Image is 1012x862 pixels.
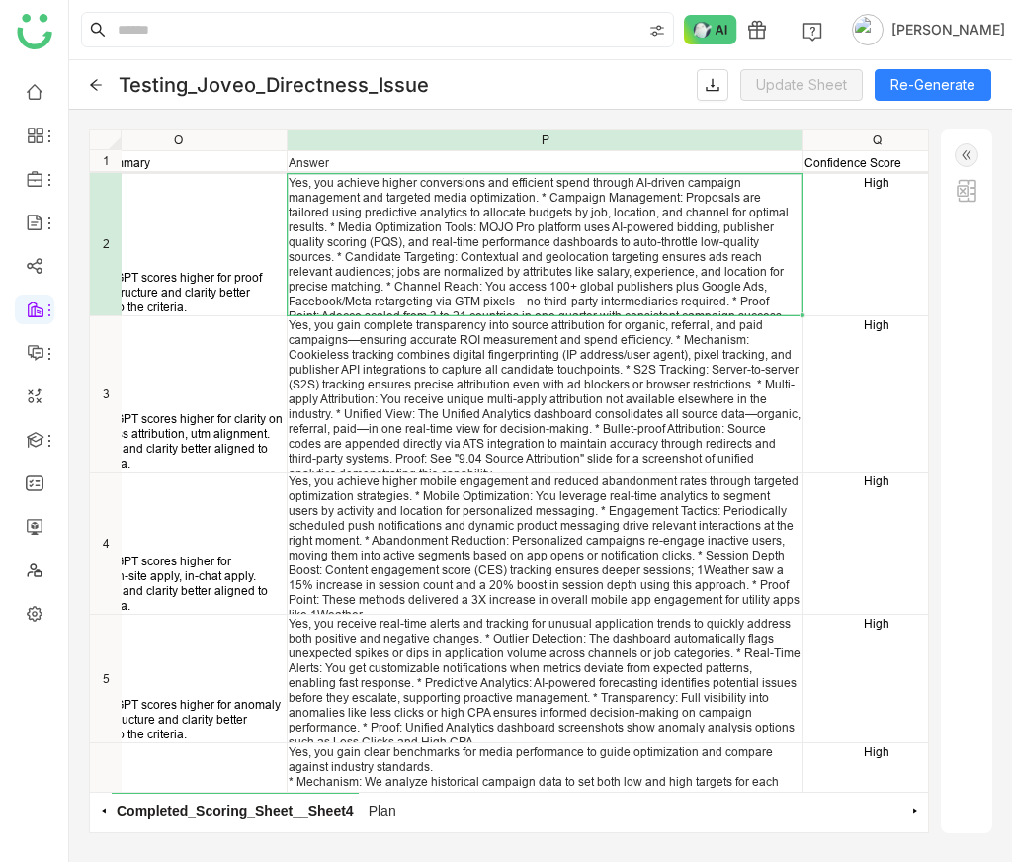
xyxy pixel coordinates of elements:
[684,15,737,44] img: ask-buddy-normal.svg
[364,793,401,827] span: Plan
[17,14,52,49] img: logo
[740,69,863,101] button: Update Sheet
[119,73,429,97] div: Testing_Joveo_Directness_Issue
[802,22,822,42] img: help.svg
[649,23,665,39] img: search-type.svg
[955,179,978,203] img: excel.svg
[112,793,359,827] span: Completed_Scoring_Sheet__Sheet4
[875,69,991,101] button: Re-Generate
[891,19,1005,41] span: [PERSON_NAME]
[852,14,884,45] img: avatar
